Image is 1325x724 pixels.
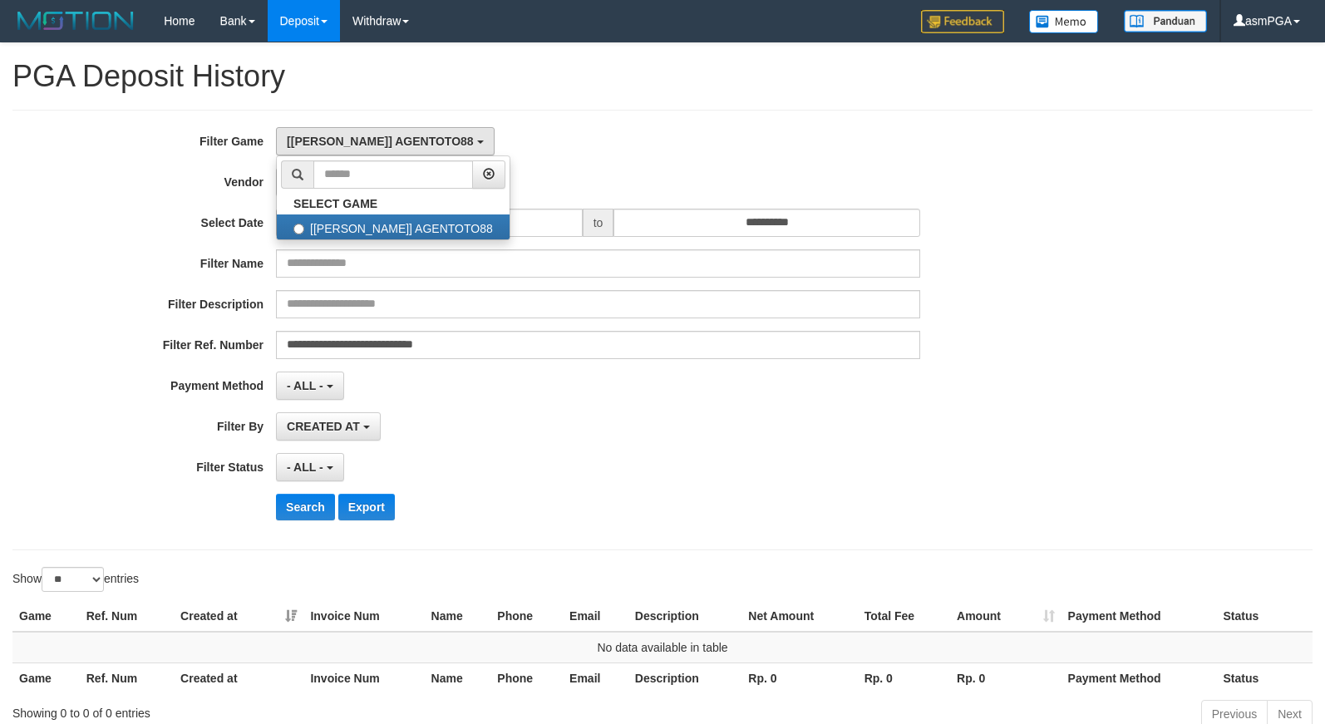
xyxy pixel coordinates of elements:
select: Showentries [42,567,104,592]
button: - ALL - [276,372,343,400]
label: Show entries [12,567,139,592]
th: Total Fee [858,601,950,632]
button: CREATED AT [276,412,381,441]
th: Ref. Num [80,662,174,693]
th: Phone [490,662,563,693]
img: panduan.png [1124,10,1207,32]
input: [[PERSON_NAME]] AGENTOTO88 [293,224,304,234]
th: Payment Method [1061,662,1217,693]
th: Created at [174,662,303,693]
th: Amount: activate to sort column ascending [950,601,1061,632]
span: - ALL - [287,379,323,392]
th: Email [563,601,628,632]
span: [[PERSON_NAME]] AGENTOTO88 [287,135,474,148]
td: No data available in table [12,632,1313,663]
button: [[PERSON_NAME]] AGENTOTO88 [276,127,494,155]
th: Payment Method [1061,601,1217,632]
div: Showing 0 to 0 of 0 entries [12,698,539,722]
th: Rp. 0 [741,662,857,693]
th: Created at: activate to sort column ascending [174,601,303,632]
th: Invoice Num [303,601,424,632]
button: Export [338,494,395,520]
img: MOTION_logo.png [12,8,139,33]
img: Feedback.jpg [921,10,1004,33]
h1: PGA Deposit History [12,60,1313,93]
th: Description [628,601,742,632]
th: Net Amount [741,601,857,632]
th: Status [1216,662,1313,693]
th: Ref. Num [80,601,174,632]
th: Rp. 0 [950,662,1061,693]
th: Status [1216,601,1313,632]
th: Email [563,662,628,693]
a: SELECT GAME [277,193,510,214]
button: - ALL - [276,453,343,481]
button: Search [276,494,335,520]
th: Game [12,662,80,693]
b: SELECT GAME [293,197,377,210]
th: Game [12,601,80,632]
img: Button%20Memo.svg [1029,10,1099,33]
span: CREATED AT [287,420,360,433]
th: Name [425,662,491,693]
th: Phone [490,601,563,632]
th: Rp. 0 [858,662,950,693]
th: Invoice Num [303,662,424,693]
th: Name [425,601,491,632]
span: to [583,209,614,237]
span: - ALL - [287,461,323,474]
label: [[PERSON_NAME]] AGENTOTO88 [277,214,510,239]
th: Description [628,662,742,693]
